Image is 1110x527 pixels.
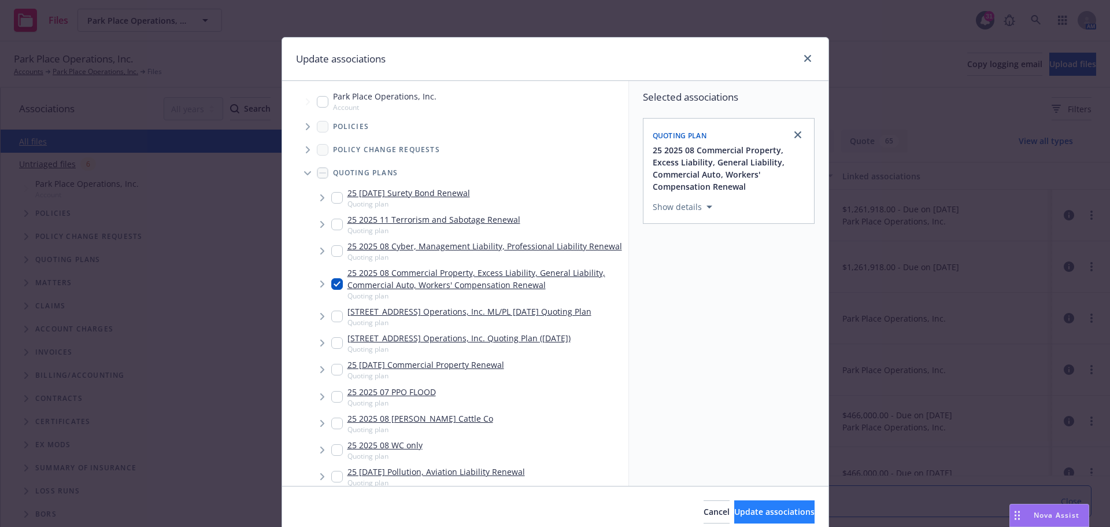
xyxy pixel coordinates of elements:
div: Drag to move [1010,504,1024,526]
span: Quoting plan [347,252,622,262]
span: Quoting plan [347,344,571,354]
span: Policy change requests [333,146,440,153]
a: 25 [DATE] Pollution, Aviation Liability Renewal [347,466,525,478]
a: [STREET_ADDRESS] Operations, Inc. ML/PL [DATE] Quoting Plan [347,305,591,318]
span: Quoting plan [347,451,423,461]
span: Quoting plans [333,169,398,176]
span: Quoting plan [347,318,591,327]
span: Quoting plan [347,371,504,381]
a: 25 2025 11 Terrorism and Sabotage Renewal [347,213,520,226]
a: 25 2025 08 [PERSON_NAME] Cattle Co [347,412,493,425]
button: 25 2025 08 Commercial Property, Excess Liability, General Liability, Commercial Auto, Workers' Co... [653,144,807,193]
a: close [791,128,805,142]
span: Quoting plan [347,291,624,301]
span: Update associations [734,506,815,517]
span: Account [333,102,436,112]
span: Cancel [704,506,730,517]
a: 25 [DATE] Surety Bond Renewal [347,187,470,199]
h1: Update associations [296,51,386,67]
a: 25 2025 08 WC only [347,439,423,451]
span: Quoting plan [653,131,707,141]
span: Quoting plan [347,478,525,488]
span: Quoting plan [347,226,520,235]
a: 25 2025 08 Commercial Property, Excess Liability, General Liability, Commercial Auto, Workers' Co... [347,267,624,291]
span: Park Place Operations, Inc. [333,90,436,102]
span: Selected associations [643,90,815,104]
span: Quoting plan [347,199,470,209]
span: Quoting plan [347,425,493,434]
a: 25 [DATE] Commercial Property Renewal [347,359,504,371]
a: [STREET_ADDRESS] Operations, Inc. Quoting Plan ([DATE]) [347,332,571,344]
button: Nova Assist [1009,504,1089,527]
button: Update associations [734,500,815,524]
a: 25 2025 07 PPO FLOOD [347,386,436,398]
span: Quoting plan [347,398,436,408]
a: 25 2025 08 Cyber, Management Liability, Professional Liability Renewal [347,240,622,252]
a: close [801,51,815,65]
button: Cancel [704,500,730,524]
span: Policies [333,123,369,130]
button: Show details [648,200,717,214]
span: Nova Assist [1034,510,1079,520]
